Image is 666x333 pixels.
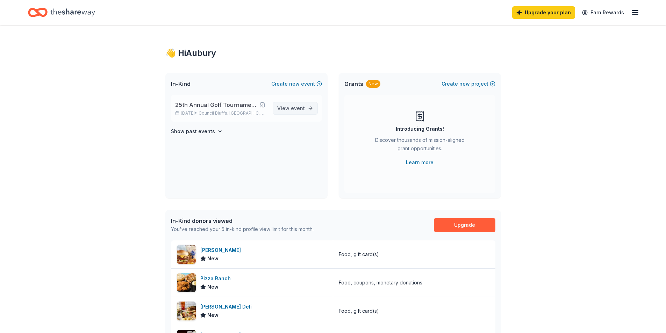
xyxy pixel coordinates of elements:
[28,4,95,21] a: Home
[271,80,322,88] button: Createnewevent
[406,158,434,167] a: Learn more
[344,80,363,88] span: Grants
[165,48,501,59] div: 👋 Hi Aubury
[207,311,219,319] span: New
[434,218,495,232] a: Upgrade
[512,6,575,19] a: Upgrade your plan
[175,101,258,109] span: 25th Annual Golf Tournament and Silent Auction
[366,80,380,88] div: New
[171,127,223,136] button: Show past events
[207,254,219,263] span: New
[396,125,444,133] div: Introducing Grants!
[207,283,219,291] span: New
[273,102,318,115] a: View event
[171,217,314,225] div: In-Kind donors viewed
[177,302,196,320] img: Image for McAlister's Deli
[291,105,305,111] span: event
[199,110,267,116] span: Council Bluffs, [GEOGRAPHIC_DATA]
[277,104,305,113] span: View
[175,110,267,116] p: [DATE] •
[339,278,422,287] div: Food, coupons, monetary donations
[200,303,255,311] div: [PERSON_NAME] Deli
[578,6,628,19] a: Earn Rewards
[200,274,234,283] div: Pizza Ranch
[339,307,379,315] div: Food, gift card(s)
[171,80,191,88] span: In-Kind
[171,127,215,136] h4: Show past events
[200,246,244,254] div: [PERSON_NAME]
[177,273,196,292] img: Image for Pizza Ranch
[459,80,470,88] span: new
[171,225,314,233] div: You've reached your 5 in-kind profile view limit for this month.
[339,250,379,259] div: Food, gift card(s)
[372,136,467,155] div: Discover thousands of mission-aligned grant opportunities.
[442,80,495,88] button: Createnewproject
[289,80,300,88] span: new
[177,245,196,264] img: Image for Culver's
